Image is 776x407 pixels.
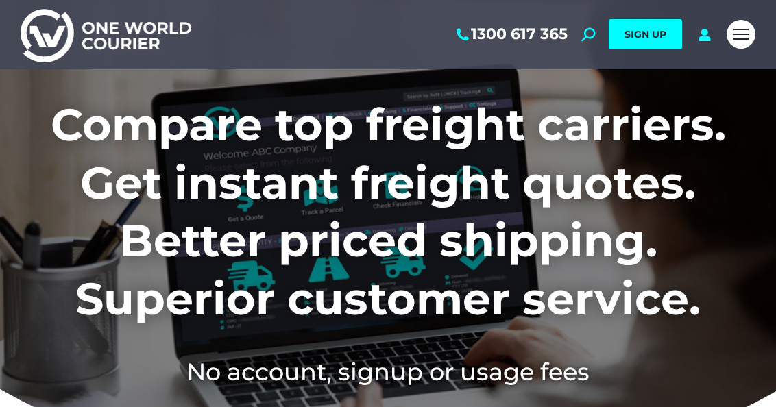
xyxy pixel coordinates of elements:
img: One World Courier [21,7,191,62]
a: 1300 617 365 [454,25,568,43]
h1: Compare top freight carriers. Get instant freight quotes. Better priced shipping. Superior custom... [21,96,755,328]
h2: No account, signup or usage fees [21,355,755,388]
a: SIGN UP [609,19,682,49]
a: Mobile menu icon [727,20,755,49]
span: SIGN UP [625,28,666,40]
